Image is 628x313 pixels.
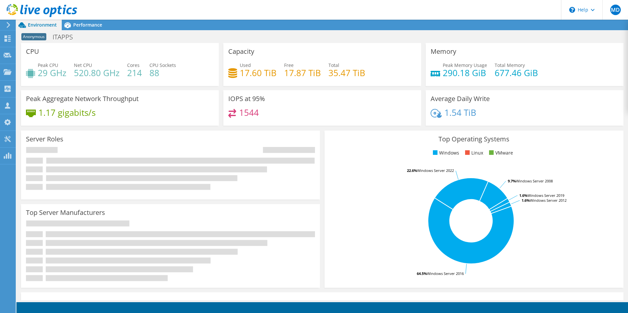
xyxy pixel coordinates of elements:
[328,69,365,76] h4: 35.47 TiB
[444,109,476,116] h4: 1.54 TiB
[443,69,487,76] h4: 290.18 GiB
[569,7,575,13] svg: \n
[443,62,487,68] span: Peak Memory Usage
[530,198,567,203] tspan: Windows Server 2012
[463,149,483,156] li: Linux
[240,69,277,76] h4: 17.60 TiB
[417,271,427,276] tspan: 64.5%
[26,48,39,55] h3: CPU
[328,62,339,68] span: Total
[26,209,105,216] h3: Top Server Manufacturers
[329,136,618,143] h3: Top Operating Systems
[508,178,516,183] tspan: 9.7%
[495,62,525,68] span: Total Memory
[431,48,456,55] h3: Memory
[240,62,251,68] span: Used
[284,69,321,76] h4: 17.87 TiB
[519,193,527,198] tspan: 1.6%
[127,62,140,68] span: Cores
[38,62,58,68] span: Peak CPU
[21,33,46,40] span: Anonymous
[74,62,92,68] span: Net CPU
[228,95,265,102] h3: IOPS at 95%
[495,69,538,76] h4: 677.46 GiB
[38,109,96,116] h4: 1.17 gigabits/s
[74,69,120,76] h4: 520.80 GHz
[487,149,513,156] li: VMware
[228,48,254,55] h3: Capacity
[127,69,142,76] h4: 214
[284,62,294,68] span: Free
[239,109,259,116] h4: 1544
[417,168,454,173] tspan: Windows Server 2022
[149,62,176,68] span: CPU Sockets
[516,178,553,183] tspan: Windows Server 2008
[28,22,57,28] span: Environment
[26,136,63,143] h3: Server Roles
[527,193,564,198] tspan: Windows Server 2019
[522,198,530,203] tspan: 1.6%
[26,95,139,102] h3: Peak Aggregate Network Throughput
[38,69,66,76] h4: 29 GHz
[73,22,102,28] span: Performance
[149,69,176,76] h4: 88
[431,149,459,156] li: Windows
[610,5,621,15] span: MD
[427,271,464,276] tspan: Windows Server 2016
[407,168,417,173] tspan: 22.6%
[50,33,83,41] h1: ITAPPS
[431,95,490,102] h3: Average Daily Write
